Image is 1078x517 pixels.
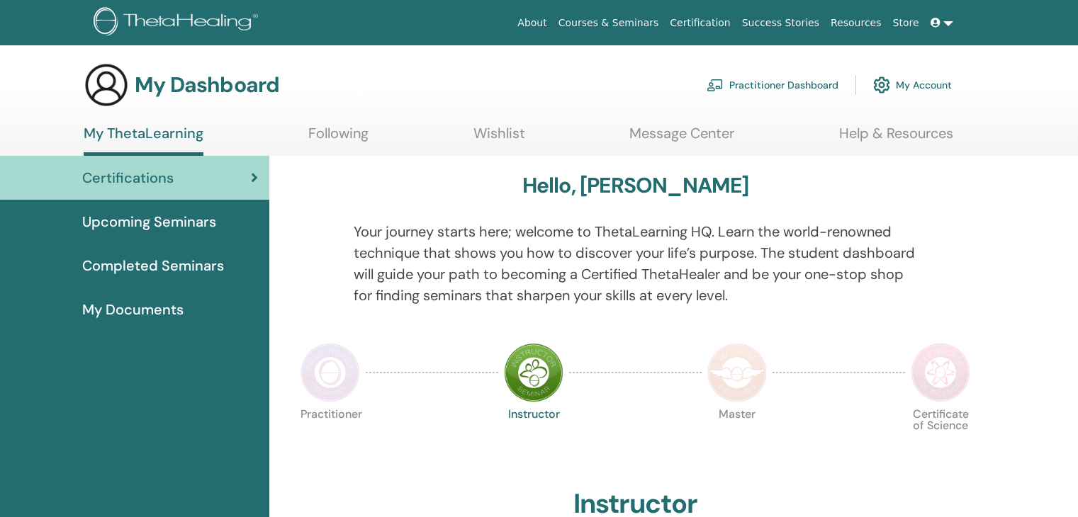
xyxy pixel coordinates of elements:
[707,79,724,91] img: chalkboard-teacher.svg
[911,409,970,468] p: Certificate of Science
[504,409,563,468] p: Instructor
[873,73,890,97] img: cog.svg
[873,69,952,101] a: My Account
[504,343,563,402] img: Instructor
[82,299,184,320] span: My Documents
[887,10,925,36] a: Store
[82,255,224,276] span: Completed Seminars
[473,125,525,152] a: Wishlist
[512,10,552,36] a: About
[629,125,734,152] a: Message Center
[839,125,953,152] a: Help & Resources
[707,409,767,468] p: Master
[707,343,767,402] img: Master
[664,10,736,36] a: Certification
[553,10,665,36] a: Courses & Seminars
[354,221,918,306] p: Your journey starts here; welcome to ThetaLearning HQ. Learn the world-renowned technique that sh...
[736,10,825,36] a: Success Stories
[84,125,203,156] a: My ThetaLearning
[522,173,749,198] h3: Hello, [PERSON_NAME]
[82,167,174,188] span: Certifications
[84,62,129,108] img: generic-user-icon.jpg
[825,10,887,36] a: Resources
[301,409,360,468] p: Practitioner
[308,125,369,152] a: Following
[94,7,263,39] img: logo.png
[82,211,216,232] span: Upcoming Seminars
[135,72,279,98] h3: My Dashboard
[707,69,838,101] a: Practitioner Dashboard
[911,343,970,402] img: Certificate of Science
[301,343,360,402] img: Practitioner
